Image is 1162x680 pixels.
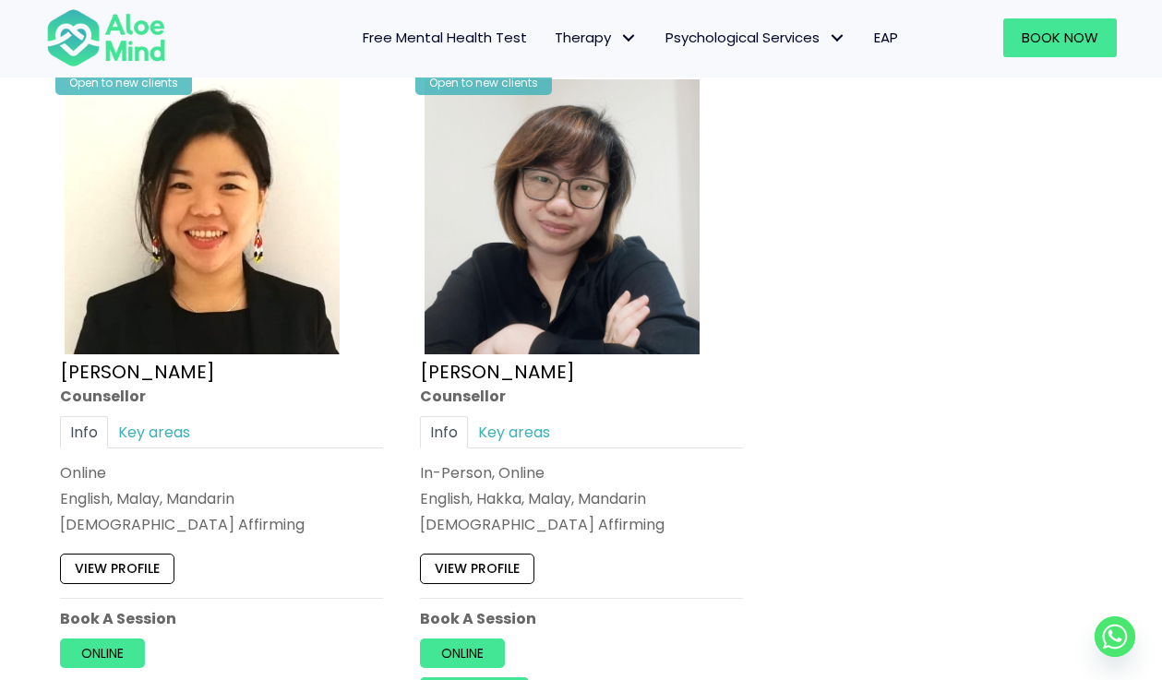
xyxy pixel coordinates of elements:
[420,462,743,483] div: In-Person, Online
[60,462,383,483] div: Online
[60,514,383,535] div: [DEMOGRAPHIC_DATA] Affirming
[1003,18,1117,57] a: Book Now
[1022,28,1098,47] span: Book Now
[420,638,505,668] a: Online
[468,416,560,448] a: Key areas
[420,514,743,535] div: [DEMOGRAPHIC_DATA] Affirming
[665,28,846,47] span: Psychological Services
[60,554,174,583] a: View profile
[420,488,743,509] p: English, Hakka, Malay, Mandarin
[425,79,700,354] img: Yvonne crop Aloe Mind
[349,18,541,57] a: Free Mental Health Test
[190,18,912,57] nav: Menu
[420,416,468,448] a: Info
[415,70,552,95] div: Open to new clients
[60,608,383,629] p: Book A Session
[60,359,215,385] a: [PERSON_NAME]
[420,554,534,583] a: View profile
[541,18,652,57] a: TherapyTherapy: submenu
[420,359,575,385] a: [PERSON_NAME]
[824,25,851,52] span: Psychological Services: submenu
[60,386,383,407] div: Counsellor
[60,488,383,509] p: English, Malay, Mandarin
[55,70,192,95] div: Open to new clients
[60,416,108,448] a: Info
[65,79,340,354] img: Karen Counsellor
[616,25,642,52] span: Therapy: submenu
[652,18,860,57] a: Psychological ServicesPsychological Services: submenu
[46,7,166,68] img: Aloe mind Logo
[860,18,912,57] a: EAP
[108,416,200,448] a: Key areas
[60,638,145,668] a: Online
[874,28,898,47] span: EAP
[420,386,743,407] div: Counsellor
[555,28,638,47] span: Therapy
[363,28,527,47] span: Free Mental Health Test
[1095,616,1135,657] a: Whatsapp
[420,608,743,629] p: Book A Session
